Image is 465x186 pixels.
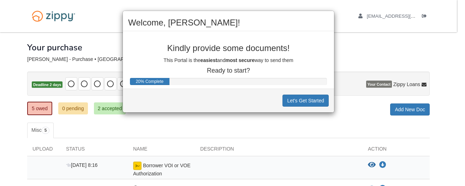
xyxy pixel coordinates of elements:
[128,57,329,64] p: This Portal is the and way to send them
[282,95,329,107] button: Let's Get Started
[225,57,254,63] b: most secure
[128,67,329,74] p: Ready to start?
[128,18,329,27] h2: Welcome, [PERSON_NAME]!
[201,57,217,63] b: easiest
[128,44,329,53] p: Kindly provide some documents!
[130,78,169,85] div: Progress Bar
